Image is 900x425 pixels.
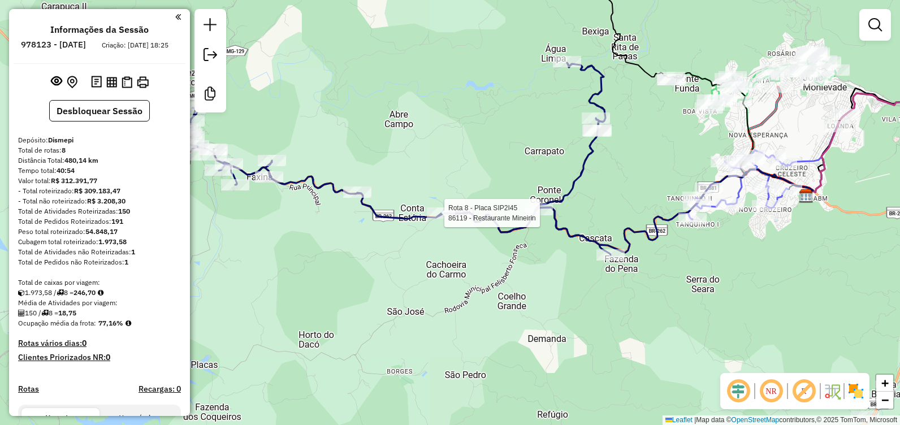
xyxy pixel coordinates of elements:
strong: 1 [131,248,135,256]
strong: R$ 309.183,47 [74,187,120,195]
span: | [694,416,696,424]
strong: 1 [124,258,128,266]
span: Exibir rótulo [790,378,817,405]
a: Clique aqui para minimizar o painel [175,10,181,23]
img: Exibir/Ocultar setores [847,382,865,400]
strong: 0 [82,338,86,348]
strong: 1.973,58 [98,237,127,246]
i: Meta Caixas/viagem: 1,00 Diferença: 245,70 [98,289,103,296]
div: Média de Atividades por viagem: [18,298,181,308]
span: Ocultar deslocamento [725,378,752,405]
strong: 480,14 km [64,156,98,164]
button: Visualizar relatório de Roteirização [104,74,119,89]
button: Visualizar Romaneio [119,74,135,90]
div: Total de Pedidos Roteirizados: [18,216,181,227]
div: 150 / 8 = [18,308,181,318]
img: Fluxo de ruas [823,382,841,400]
div: Atividade não roteirizada - BAR DO MORRO [851,411,879,422]
div: Valor total: [18,176,181,186]
strong: 246,70 [73,288,96,297]
h6: 978123 - [DATE] [21,40,86,50]
a: OpenStreetMap [732,416,780,424]
div: - Total não roteirizado: [18,196,181,206]
div: Total de Atividades Roteirizadas: [18,206,181,216]
h4: Recargas: 0 [139,384,181,394]
i: Total de Atividades [18,310,25,316]
div: Cubagem total roteirizado: [18,237,181,247]
button: Imprimir Rotas [135,74,151,90]
strong: 191 [111,217,123,225]
a: Rotas [18,384,39,394]
div: Tempo total: [18,166,181,176]
div: - Total roteirizado: [18,186,181,196]
a: Nova sessão e pesquisa [199,14,222,39]
a: Leaflet [665,416,693,424]
div: Total de rotas: [18,145,181,155]
a: Exportar sessão [199,44,222,69]
a: Exibir filtros [864,14,886,36]
i: Total de rotas [57,289,64,296]
a: Zoom in [876,375,893,392]
span: Ocultar NR [758,378,785,405]
div: Total de Atividades não Roteirizadas: [18,247,181,257]
button: Desbloquear Sessão [49,100,150,122]
div: Depósito: [18,135,181,145]
div: 1.973,58 / 8 = [18,288,181,298]
span: − [881,393,889,407]
a: Zoom out [876,392,893,409]
h4: Rotas vários dias: [18,339,181,348]
i: Cubagem total roteirizado [18,289,25,296]
button: Logs desbloquear sessão [89,73,104,91]
div: Distância Total: [18,155,181,166]
div: Total de caixas por viagem: [18,277,181,288]
div: Map data © contributors,© 2025 TomTom, Microsoft [663,415,900,425]
strong: 0 [106,352,110,362]
span: Ocupação média da frota: [18,319,96,327]
strong: 8 [62,146,66,154]
h4: Clientes Priorizados NR: [18,353,181,362]
button: Centralizar mapa no depósito ou ponto de apoio [64,73,80,91]
img: Dismepi [799,189,814,203]
em: Média calculada utilizando a maior ocupação (%Peso ou %Cubagem) de cada rota da sessão. Rotas cro... [126,320,131,327]
span: + [881,376,889,390]
strong: 54.848,17 [85,227,118,236]
h4: Informações da Sessão [50,24,149,35]
i: Total de rotas [41,310,49,316]
div: Total de Pedidos não Roteirizados: [18,257,181,267]
strong: 150 [118,207,130,215]
div: Criação: [DATE] 18:25 [97,40,173,50]
strong: 18,75 [58,309,76,317]
strong: R$ 3.208,30 [87,197,126,205]
strong: Dismepi [48,136,73,144]
strong: 40:54 [57,166,75,175]
button: Exibir sessão original [49,73,64,91]
div: Peso total roteirizado: [18,227,181,237]
a: Criar modelo [199,83,222,108]
strong: R$ 312.391,77 [51,176,97,185]
strong: 77,16% [98,319,123,327]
